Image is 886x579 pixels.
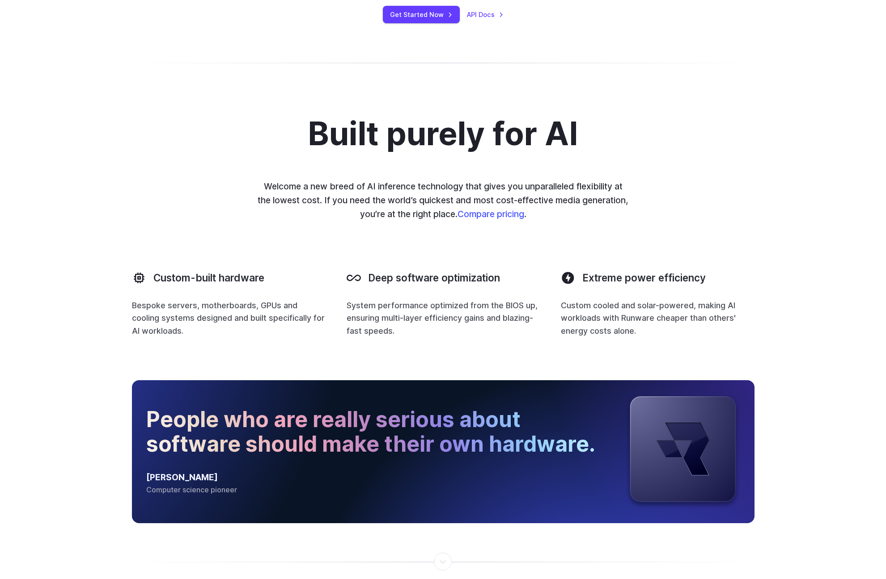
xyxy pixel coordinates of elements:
h2: Built purely for AI [308,116,578,151]
p: Bespoke servers, motherboards, GPUs and cooling systems designed and built specifically for AI wo... [132,299,325,337]
a: Get Started Now [383,6,460,23]
h3: Deep software optimization [368,271,500,285]
p: [PERSON_NAME] [146,470,218,484]
p: System performance optimized from the BIOS up, ensuring multi-layer efficiency gains and blazing-... [347,299,540,337]
p: Welcome a new breed of AI inference technology that gives you unparalleled flexibility at the low... [257,180,629,221]
a: API Docs [467,9,504,20]
h3: Custom-built hardware [153,271,264,285]
a: Compare pricing [458,209,524,219]
h2: People who are really serious about software should make their own hardware. [146,407,597,456]
h3: Extreme power efficiency [582,271,706,285]
p: Computer science pioneer [146,484,237,496]
p: Custom cooled and solar-powered, making AI workloads with Runware cheaper than others' energy cos... [561,299,754,337]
